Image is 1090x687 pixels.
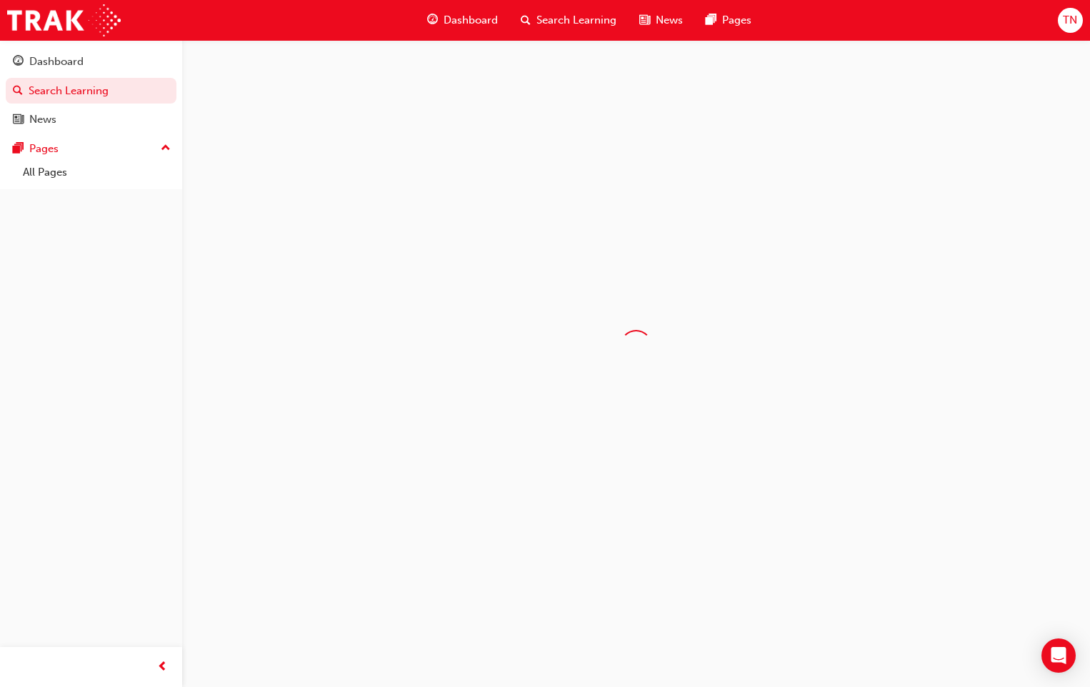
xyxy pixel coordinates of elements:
[13,143,24,156] span: pages-icon
[639,11,650,29] span: news-icon
[536,12,616,29] span: Search Learning
[7,4,121,36] img: Trak
[509,6,628,35] a: search-iconSearch Learning
[1041,638,1076,673] div: Open Intercom Messenger
[17,161,176,184] a: All Pages
[444,12,498,29] span: Dashboard
[6,46,176,136] button: DashboardSearch LearningNews
[628,6,694,35] a: news-iconNews
[427,11,438,29] span: guage-icon
[521,11,531,29] span: search-icon
[1058,8,1083,33] button: TN
[416,6,509,35] a: guage-iconDashboard
[157,658,168,676] span: prev-icon
[656,12,683,29] span: News
[6,49,176,75] a: Dashboard
[1063,12,1077,29] span: TN
[6,78,176,104] a: Search Learning
[29,111,56,128] div: News
[29,141,59,157] div: Pages
[161,139,171,158] span: up-icon
[6,136,176,162] button: Pages
[706,11,716,29] span: pages-icon
[13,114,24,126] span: news-icon
[13,56,24,69] span: guage-icon
[13,85,23,98] span: search-icon
[6,106,176,133] a: News
[694,6,763,35] a: pages-iconPages
[722,12,751,29] span: Pages
[29,54,84,70] div: Dashboard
